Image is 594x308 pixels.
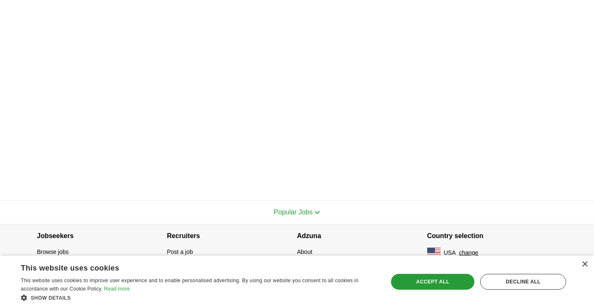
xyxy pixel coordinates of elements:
[581,261,588,268] div: Close
[459,248,478,257] button: change
[31,295,71,301] span: Show details
[21,261,356,273] div: This website uses cookies
[21,278,358,292] span: This website uses cookies to improve user experience and to enable personalised advertising. By u...
[104,286,130,292] a: Read more, opens a new window
[444,248,456,257] span: USA
[21,293,377,302] div: Show details
[480,274,566,290] div: Decline all
[391,274,474,290] div: Accept all
[427,248,441,258] img: US flag
[427,224,557,248] h4: Country selection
